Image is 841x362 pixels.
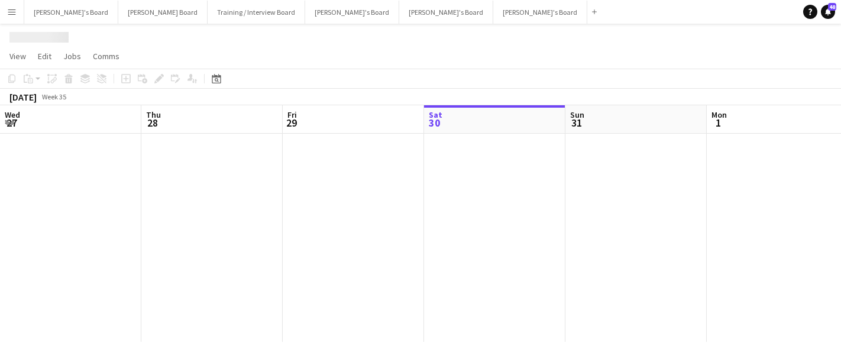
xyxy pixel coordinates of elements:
span: Mon [711,109,727,120]
span: Week 35 [39,92,69,101]
a: Jobs [59,49,86,64]
span: 30 [427,116,442,130]
button: [PERSON_NAME]'s Board [493,1,587,24]
span: Comms [93,51,119,62]
span: 28 [144,116,161,130]
span: Jobs [63,51,81,62]
a: View [5,49,31,64]
span: 27 [3,116,20,130]
span: Sat [429,109,442,120]
span: Wed [5,109,20,120]
span: Sun [570,109,584,120]
button: Training / Interview Board [208,1,305,24]
button: [PERSON_NAME]'s Board [305,1,399,24]
span: Edit [38,51,51,62]
span: 29 [286,116,297,130]
a: 48 [821,5,835,19]
button: [PERSON_NAME]'s Board [399,1,493,24]
span: 1 [710,116,727,130]
span: Thu [146,109,161,120]
div: [DATE] [9,91,37,103]
a: Edit [33,49,56,64]
span: Fri [287,109,297,120]
span: 48 [828,3,836,11]
a: Comms [88,49,124,64]
button: [PERSON_NAME] Board [118,1,208,24]
span: 31 [568,116,584,130]
span: View [9,51,26,62]
button: [PERSON_NAME]'s Board [24,1,118,24]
